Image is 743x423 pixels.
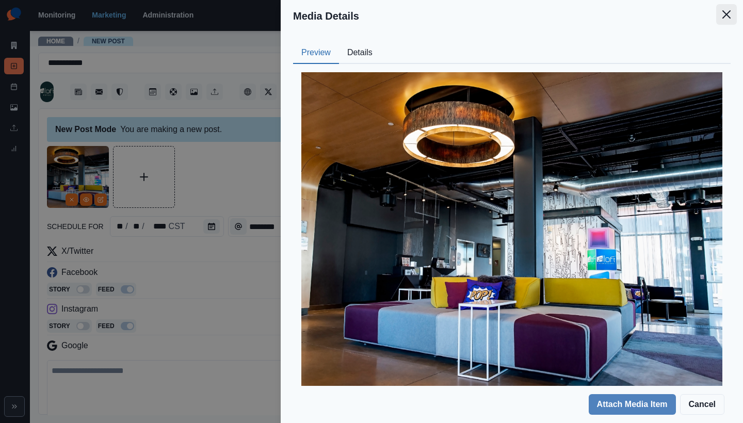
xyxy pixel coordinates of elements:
[293,42,339,64] button: Preview
[589,394,676,415] button: Attach Media Item
[680,394,724,415] button: Cancel
[716,4,737,25] button: Close
[339,42,381,64] button: Details
[301,72,722,397] img: m53kyfrpdvinogigf1xn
